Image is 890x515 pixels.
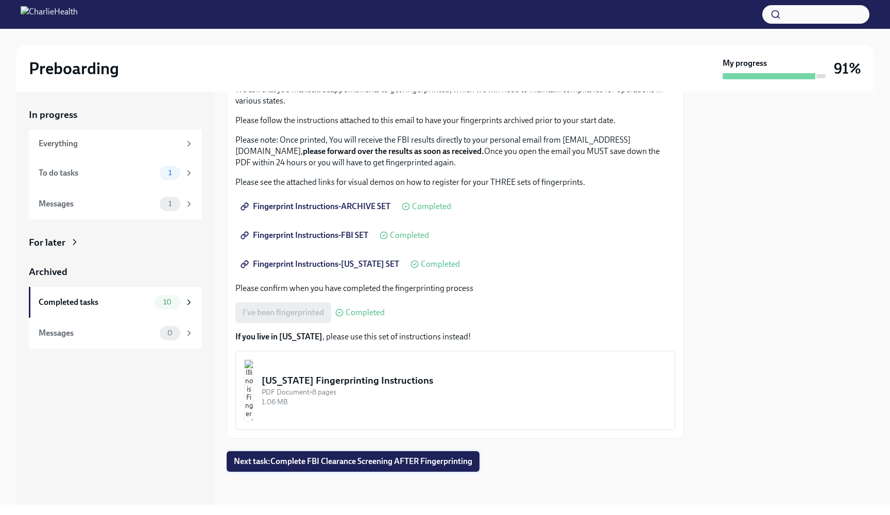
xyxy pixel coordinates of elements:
[39,167,156,179] div: To do tasks
[21,6,78,23] img: CharlieHealth
[390,231,429,239] span: Completed
[243,201,390,212] span: Fingerprint Instructions-ARCHIVE SET
[346,308,385,317] span: Completed
[162,169,178,177] span: 1
[235,177,675,188] p: Please see the attached links for visual demos on how to register for your THREE sets of fingerpr...
[157,298,178,306] span: 10
[303,146,484,156] strong: please forward over the results as soon as received.
[235,134,675,168] p: Please note: Once printed, You will receive the FBI results directly to your personal email from ...
[262,397,666,407] div: 1.06 MB
[262,387,666,397] div: PDF Document • 8 pages
[39,328,156,339] div: Messages
[235,283,675,294] p: Please confirm when you have completed the fingerprinting process
[29,318,202,349] a: Messages0
[235,254,406,274] a: Fingerprint Instructions-[US_STATE] SET
[29,236,65,249] div: For later
[29,158,202,188] a: To do tasks1
[235,196,398,217] a: Fingerprint Instructions-ARCHIVE SET
[235,84,675,107] p: We ask that you make appointments to get fingerprinted, which we will need to maintain compliance...
[29,188,202,219] a: Messages1
[244,359,253,421] img: Illinois Fingerprinting Instructions
[162,200,178,208] span: 1
[29,236,202,249] a: For later
[161,329,179,337] span: 0
[262,374,666,387] div: [US_STATE] Fingerprinting Instructions
[39,138,180,149] div: Everything
[39,297,150,308] div: Completed tasks
[29,287,202,318] a: Completed tasks10
[235,332,322,341] strong: If you live in [US_STATE]
[29,108,202,122] a: In progress
[412,202,451,211] span: Completed
[235,331,675,342] p: , please use this set of instructions instead!
[723,58,767,69] strong: My progress
[29,130,202,158] a: Everything
[29,58,119,79] h2: Preboarding
[235,115,675,126] p: Please follow the instructions attached to this email to have your fingerprints archived prior to...
[235,351,675,430] button: [US_STATE] Fingerprinting InstructionsPDF Document•8 pages1.06 MB
[227,451,480,472] button: Next task:Complete FBI Clearance Screening AFTER Fingerprinting
[39,198,156,210] div: Messages
[234,456,472,467] span: Next task : Complete FBI Clearance Screening AFTER Fingerprinting
[235,225,375,246] a: Fingerprint Instructions-FBI SET
[421,260,460,268] span: Completed
[29,265,202,279] a: Archived
[243,230,368,241] span: Fingerprint Instructions-FBI SET
[834,59,861,78] h3: 91%
[243,259,399,269] span: Fingerprint Instructions-[US_STATE] SET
